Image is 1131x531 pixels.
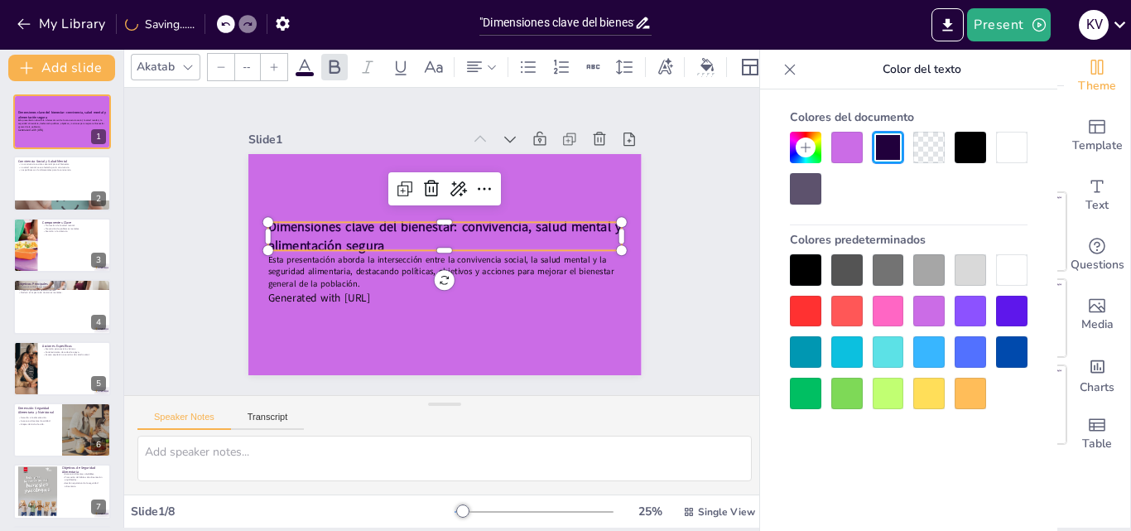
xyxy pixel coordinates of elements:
[737,54,763,80] div: Layout
[42,343,106,348] p: Acciones Específicas
[137,412,231,430] button: Speaker Notes
[18,128,44,132] span: Generated with [URL]
[18,282,106,287] p: Objetivos Principales
[18,292,106,295] p: Reducir el impacto de trastornos mentales.
[18,119,104,128] span: Esta presentación aborda la intersección entre la convivencia social, la salud mental y la seguri...
[1072,137,1123,155] span: Template
[13,218,111,273] div: 3
[42,350,106,354] p: Fortalecimiento de redes de apoyo.
[1064,166,1130,225] div: Add text boxes
[18,162,106,166] p: La convivencia social es esencial para el bienestar.
[1064,225,1130,285] div: Get real-time input from your audience
[1071,256,1124,274] span: Questions
[8,55,115,81] button: Add slide
[91,315,106,330] div: 4
[1064,285,1130,345] div: Add images, graphics, shapes or video
[790,109,914,125] font: Colores del documento
[18,286,106,289] p: Promover el bienestar emocional.
[18,165,106,168] p: La salud mental se ve afectada por la convivencia.
[62,466,106,475] p: Objetivos de Seguridad Alimentaria
[18,158,106,163] p: Convivencia Social y Salud Mental
[1064,404,1130,464] div: Add a table
[630,504,670,519] div: 25 %
[62,482,106,488] p: Gestión equitativa de la seguridad alimentaria.
[12,11,113,37] button: My Library
[91,253,106,268] div: 3
[258,252,361,287] span: Generated with [URL]
[91,376,106,391] div: 5
[883,61,961,77] font: Color del texto
[18,110,106,119] strong: Dimensiones clave del bienestar: convivencia, salud mental y alimentación segura
[91,500,106,514] div: 7
[42,224,106,227] p: Promoción de la salud mental.
[231,412,305,430] button: Transcript
[13,464,111,519] div: 7
[18,422,57,426] p: Etapas del ciclo de vida.
[479,11,634,35] input: Insert title
[13,279,111,334] div: 4
[62,473,106,476] p: Acceso a alimentos saludables.
[272,93,485,152] div: Slide 1
[931,8,964,41] button: Export to PowerPoint
[1081,316,1114,334] span: Media
[1085,196,1109,215] span: Text
[967,8,1050,41] button: Present
[1064,345,1130,404] div: Add charts and graphs
[790,232,926,248] font: Colores predeterminados
[13,403,111,457] div: 6
[18,417,57,420] p: Derecho a la alimentación.
[42,230,106,234] p: Atención a la violencia.
[1079,8,1109,41] button: K V
[13,156,111,210] div: 2
[133,56,178,78] div: Akatab
[1064,46,1130,106] div: Change the overall theme
[42,347,106,350] p: Atención psicosocial a víctimas.
[262,216,604,311] span: Esta presentación aborda la intersección entre la convivencia social, la salud mental y la seguri...
[91,129,106,144] div: 1
[42,353,106,356] p: Acceso equitativo a servicios de salud mental.
[1078,77,1116,95] span: Theme
[125,17,195,32] div: Saving......
[1082,435,1112,453] span: Table
[13,341,111,396] div: 5
[62,475,106,481] p: Promoción de hábitos de alimentación equilibrados.
[652,54,677,80] div: Text effects
[1079,10,1109,40] div: K V
[13,94,111,149] div: 1
[269,182,623,273] strong: Dimensiones clave del bienestar: convivencia, salud mental y alimentación segura
[91,437,106,452] div: 6
[1064,106,1130,166] div: Add ready made slides
[18,288,106,292] p: Prevenir problemas de salud mental.
[18,419,57,422] p: Acceso a alimentos de calidad.
[695,58,720,75] div: Background color
[698,505,755,519] span: Single View
[18,168,106,171] p: Las políticas son fundamentales para la convivencia.
[131,504,455,519] div: Slide 1 / 8
[91,191,106,206] div: 2
[42,220,106,225] p: Componentes Clave
[18,406,57,415] p: Dimensión: Seguridad Alimentaria y Nutricional
[1080,379,1114,397] span: Charts
[42,227,106,230] p: Prevención de problemas mentales.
